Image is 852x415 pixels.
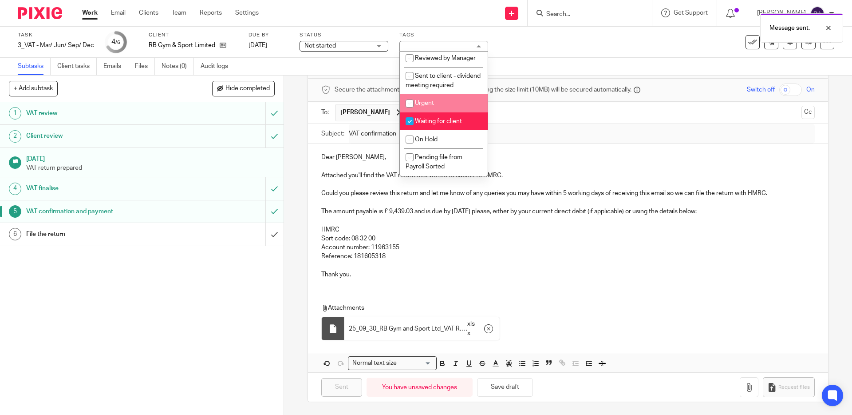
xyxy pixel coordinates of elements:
h1: VAT confirmation and payment [26,205,180,218]
a: Audit logs [201,58,235,75]
label: Tags [399,32,488,39]
p: Message sent. [769,24,810,32]
h1: File the return [26,227,180,241]
button: Save draft [477,378,533,397]
label: To: [321,108,331,117]
button: Request files [763,377,814,397]
a: Work [82,8,98,17]
p: Dear [PERSON_NAME], [321,153,814,162]
img: Pixie [18,7,62,19]
small: /6 [115,40,120,45]
div: 5 [9,205,21,218]
a: Files [135,58,155,75]
span: Urgent [415,100,434,106]
label: Client [149,32,237,39]
span: Waiting for client [415,118,462,124]
p: Attached you'll find the VAT return that we are to submit to HMRC. [321,171,814,180]
div: 2 [9,130,21,143]
input: Sent [321,378,362,397]
div: 1 [9,107,21,120]
label: Task [18,32,94,39]
span: [PERSON_NAME] [340,108,390,117]
a: Notes (0) [162,58,194,75]
p: Sort code: 08 32 00 [321,234,814,243]
p: Account number: 11963155 [321,243,814,252]
a: Email [111,8,126,17]
span: Sent to client - dividend meeting required [406,73,481,88]
p: VAT return prepared [26,164,275,172]
span: On Hold [415,136,438,143]
h1: VAT finalise [26,182,180,195]
div: 3_VAT - Mar/ Jun/ Sep/ Dec [18,41,94,50]
div: 4 [9,183,21,195]
a: Subtasks [18,58,51,75]
p: Attachments [321,303,798,312]
button: Hide completed [212,81,275,96]
img: svg%3E [810,6,824,20]
p: HMRC [321,225,814,234]
p: The amount payable is £ 9,439.03 and is due by [DATE] please, either by your current direct debit... [321,207,814,216]
span: xlsx [467,319,477,338]
h1: [DATE] [26,152,275,164]
a: Clients [139,8,158,17]
label: Status [300,32,388,39]
div: Search for option [348,356,437,370]
span: On [806,85,815,94]
a: Emails [103,58,128,75]
span: Normal text size [350,359,398,368]
p: Reference: 181605318 [321,252,814,261]
span: Reviewed by Manager [415,55,476,61]
a: Team [172,8,186,17]
button: Cc [801,106,815,119]
div: 6 [9,228,21,240]
span: Not started [304,43,336,49]
span: Hide completed [225,85,270,92]
h1: Client review [26,129,180,143]
span: [DATE] [248,42,267,48]
a: Settings [235,8,259,17]
h1: VAT review [26,107,180,120]
div: . [344,317,500,340]
span: Secure the attachments in this message. Files exceeding the size limit (10MB) will be secured aut... [335,85,631,94]
label: Due by [248,32,288,39]
a: Client tasks [57,58,97,75]
input: Search for option [399,359,431,368]
span: Request files [778,384,810,391]
p: Could you please review this return and let me know of any queries you may have within 5 working ... [321,189,814,198]
a: Reports [200,8,222,17]
span: Pending file from Payroll Sorted [406,154,462,170]
button: + Add subtask [9,81,58,96]
p: Thank you. [321,270,814,279]
span: 25_09_30_RB Gym and Sport Ltd_VAT Return [349,324,466,333]
div: 4 [111,37,120,47]
label: Subject: [321,129,344,138]
span: Switch off [747,85,775,94]
p: RB Gym & Sport Limited [149,41,215,50]
div: You have unsaved changes [367,378,473,397]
